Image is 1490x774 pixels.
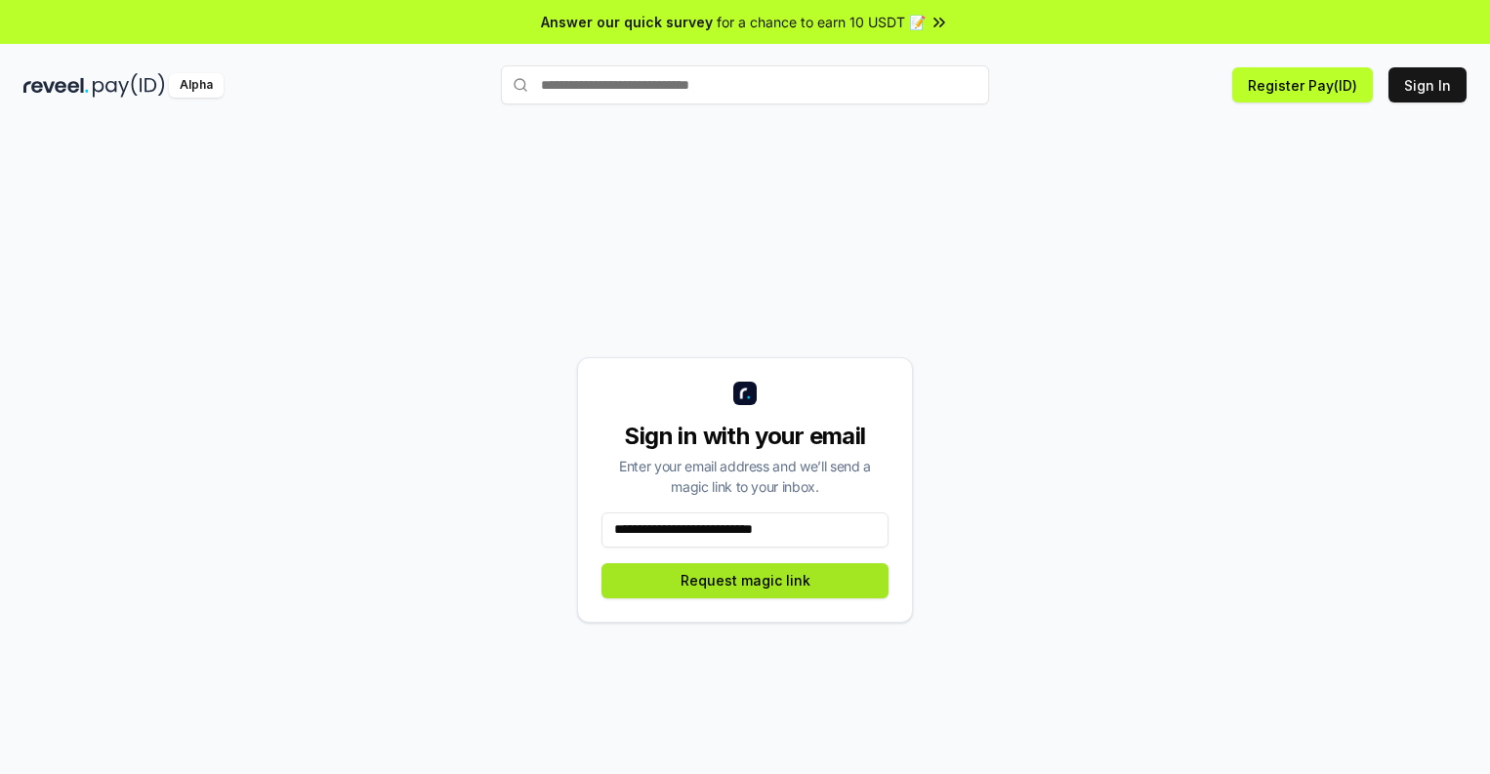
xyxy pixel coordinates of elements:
img: logo_small [733,382,757,405]
button: Request magic link [601,563,889,598]
button: Register Pay(ID) [1232,67,1373,102]
div: Sign in with your email [601,421,889,452]
div: Enter your email address and we’ll send a magic link to your inbox. [601,456,889,497]
img: pay_id [93,73,165,98]
img: reveel_dark [23,73,89,98]
span: for a chance to earn 10 USDT 📝 [717,12,926,32]
span: Answer our quick survey [541,12,713,32]
div: Alpha [169,73,224,98]
button: Sign In [1388,67,1467,102]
